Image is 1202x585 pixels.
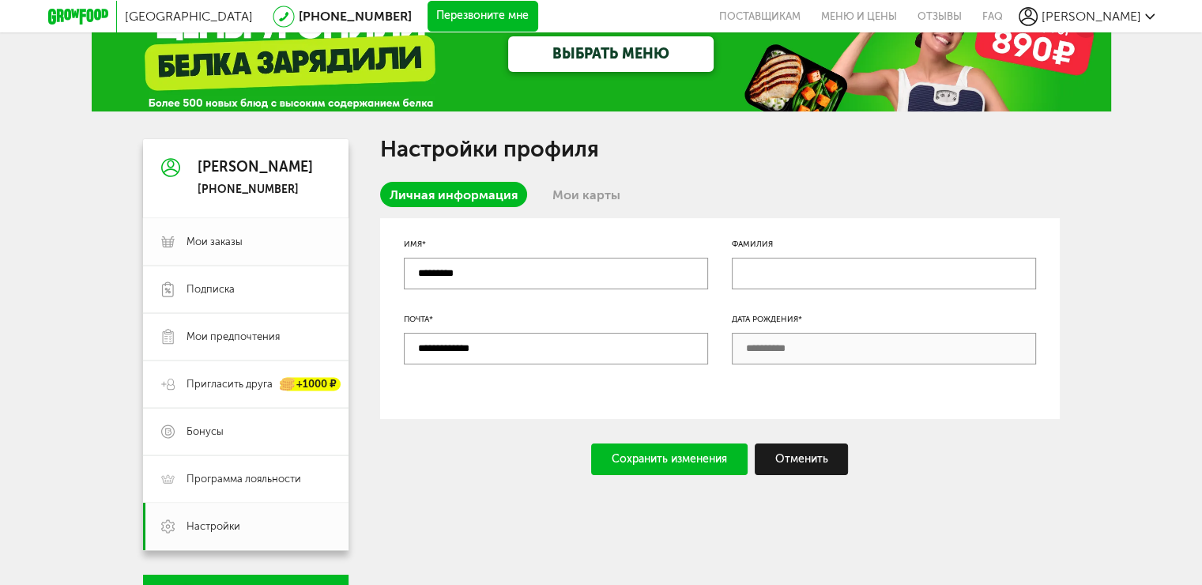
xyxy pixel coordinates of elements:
[143,218,349,266] a: Мои заказы
[543,182,630,207] a: Мои карты
[187,425,224,439] span: Бонусы
[380,182,527,207] a: Личная информация
[732,238,1036,251] div: Фамилия
[187,472,301,486] span: Программа лояльности
[187,377,273,391] span: Пригласить друга
[143,408,349,455] a: Бонусы
[187,330,280,344] span: Мои предпочтения
[591,443,748,475] div: Сохранить изменения
[143,313,349,360] a: Мои предпочтения
[299,9,412,24] a: [PHONE_NUMBER]
[380,139,1060,160] h1: Настройки профиля
[143,266,349,313] a: Подписка
[732,313,1036,326] div: Дата рождения*
[508,36,714,72] a: ВЫБРАТЬ МЕНЮ
[143,360,349,408] a: Пригласить друга +1000 ₽
[428,1,538,32] button: Перезвоните мне
[125,9,253,24] span: [GEOGRAPHIC_DATA]
[187,282,235,296] span: Подписка
[143,455,349,503] a: Программа лояльности
[1042,9,1141,24] span: [PERSON_NAME]
[187,235,243,249] span: Мои заказы
[187,519,240,534] span: Настройки
[755,443,849,475] div: Отменить
[198,160,313,175] div: [PERSON_NAME]
[198,183,313,197] div: [PHONE_NUMBER]
[143,503,349,550] a: Настройки
[281,378,341,391] div: +1000 ₽
[404,313,708,326] div: Почта*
